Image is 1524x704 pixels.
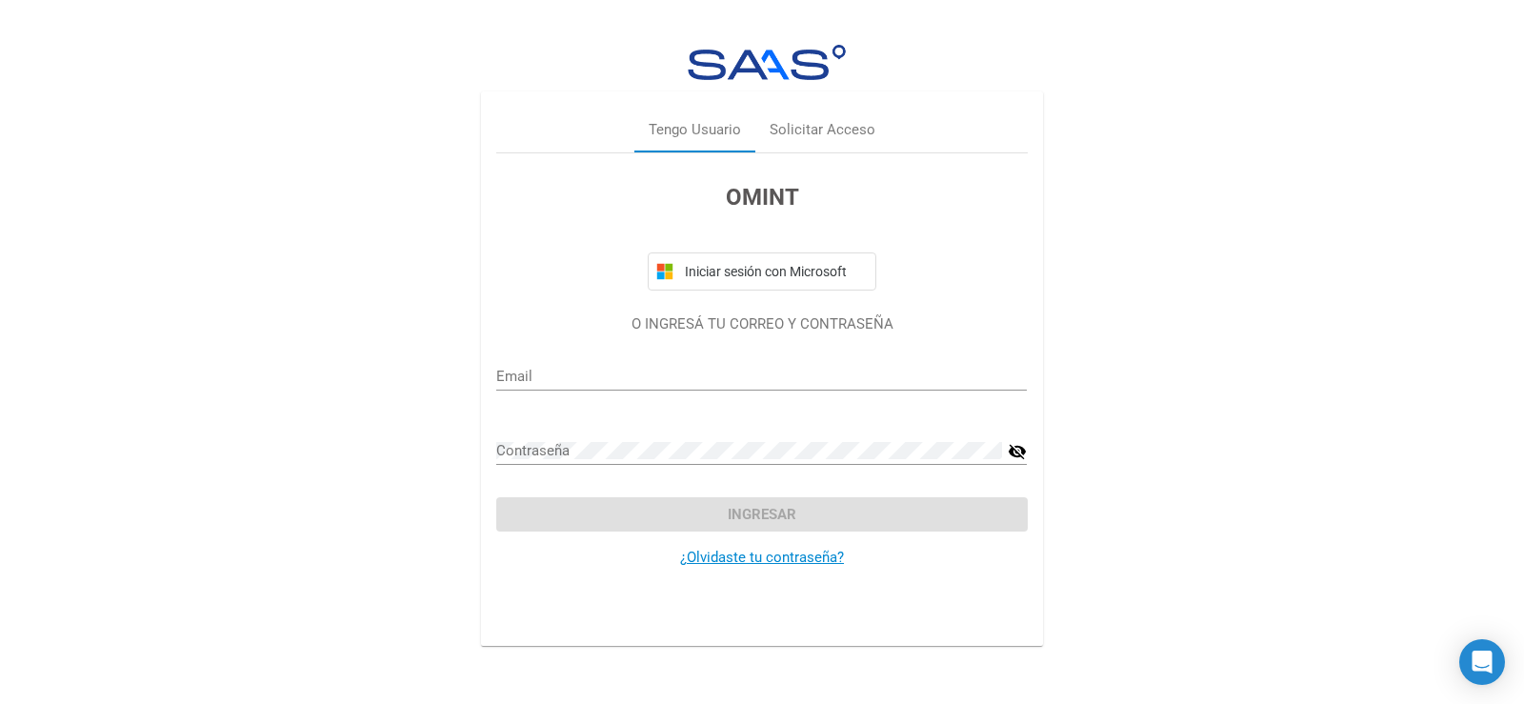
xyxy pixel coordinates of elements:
[680,549,844,566] a: ¿Olvidaste tu contraseña?
[649,119,741,141] div: Tengo Usuario
[648,252,876,291] button: Iniciar sesión con Microsoft
[1459,639,1505,685] div: Open Intercom Messenger
[496,313,1027,335] p: O INGRESÁ TU CORREO Y CONTRASEÑA
[770,119,875,141] div: Solicitar Acceso
[496,180,1027,214] h3: OMINT
[1008,440,1027,463] mat-icon: visibility_off
[681,264,868,279] span: Iniciar sesión con Microsoft
[728,506,796,523] span: Ingresar
[496,497,1027,532] button: Ingresar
